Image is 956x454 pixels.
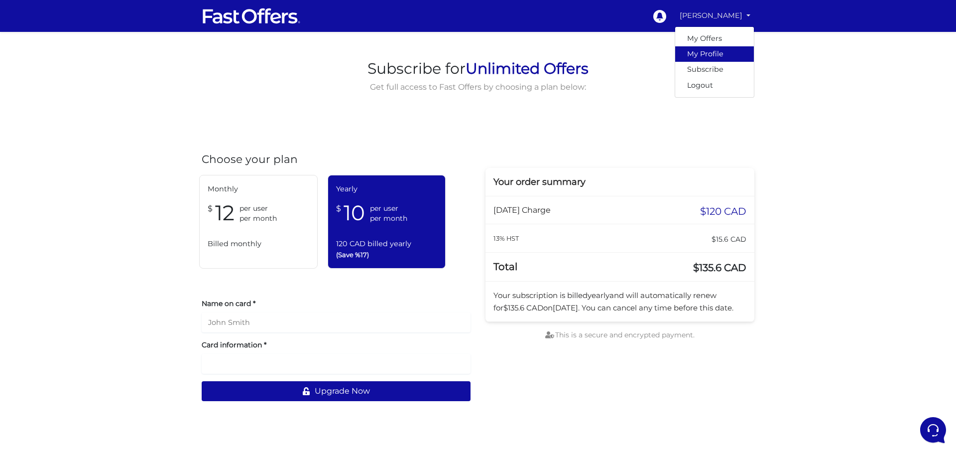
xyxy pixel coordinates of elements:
span: Your order summary [493,176,586,187]
h2: Hello [PERSON_NAME] 👋 [8,8,167,40]
span: Aura [42,72,152,82]
span: yearly [588,291,609,300]
div: [PERSON_NAME] [675,26,754,97]
iframe: Secure card payment input frame [208,359,464,369]
span: Your Conversations [16,56,81,64]
input: John Smith [202,312,471,332]
span: $15.6 CAD [712,232,746,246]
p: [DATE] [164,110,183,119]
span: [DATE] [553,303,578,312]
span: per month [370,213,407,223]
button: Upgrade Now [202,381,471,401]
span: per user [239,203,277,213]
a: See all [161,56,183,64]
span: Monthly [208,183,309,195]
p: Home [30,334,47,343]
button: Help [130,320,191,343]
span: Find an Answer [16,180,68,188]
span: Start a Conversation [72,146,139,154]
p: Help [154,334,167,343]
span: $135.6 CAD [503,303,543,312]
a: [PERSON_NAME] [676,6,754,25]
span: $ [336,200,341,215]
p: You: thanks for your help! [42,122,158,132]
span: Yearly [336,183,438,195]
span: 12 [215,200,235,226]
label: Card information * [202,340,471,350]
p: Messages [86,334,114,343]
span: This is a secure and encrypted payment. [545,330,695,339]
span: 10 [344,200,365,226]
a: My Offers [675,31,754,46]
span: Unlimited Offers [466,59,589,78]
input: Search for an Article... [22,201,163,211]
p: 4mo ago [158,72,183,81]
span: 120 CAD billed yearly [336,238,438,250]
a: Logout [675,78,754,93]
span: Total [493,261,517,273]
span: [DATE] Charge [493,205,551,215]
iframe: Customerly Messenger Launcher [918,415,948,445]
a: Subscribe [675,62,754,77]
span: Subscribe for [367,57,589,81]
p: You: ok [42,84,152,94]
span: $ [208,200,213,215]
img: dark [16,111,36,131]
span: per month [239,213,277,223]
span: Get full access to Fast Offers by choosing a plan below: [367,81,589,94]
button: Start a Conversation [16,140,183,160]
label: Name on card * [202,299,471,308]
a: Open Help Center [124,180,183,188]
span: Billed monthly [208,238,309,250]
h4: Choose your plan [202,153,471,166]
span: per user [370,203,407,213]
span: Your subscription is billed and will automatically renew for on . You can cancel any time before ... [493,291,733,312]
button: Home [8,320,69,343]
a: Fast Offers SupportYou:thanks for your help![DATE] [12,106,187,136]
a: AuraYou:ok4mo ago [12,68,187,98]
span: $135.6 CAD [693,261,746,275]
span: $120 CAD [700,204,746,218]
small: 13% HST [493,235,519,242]
img: dark [16,73,36,93]
span: (Save %17) [336,250,438,260]
button: Messages [69,320,130,343]
a: My Profile [675,46,754,62]
span: Fast Offers Support [42,110,158,120]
